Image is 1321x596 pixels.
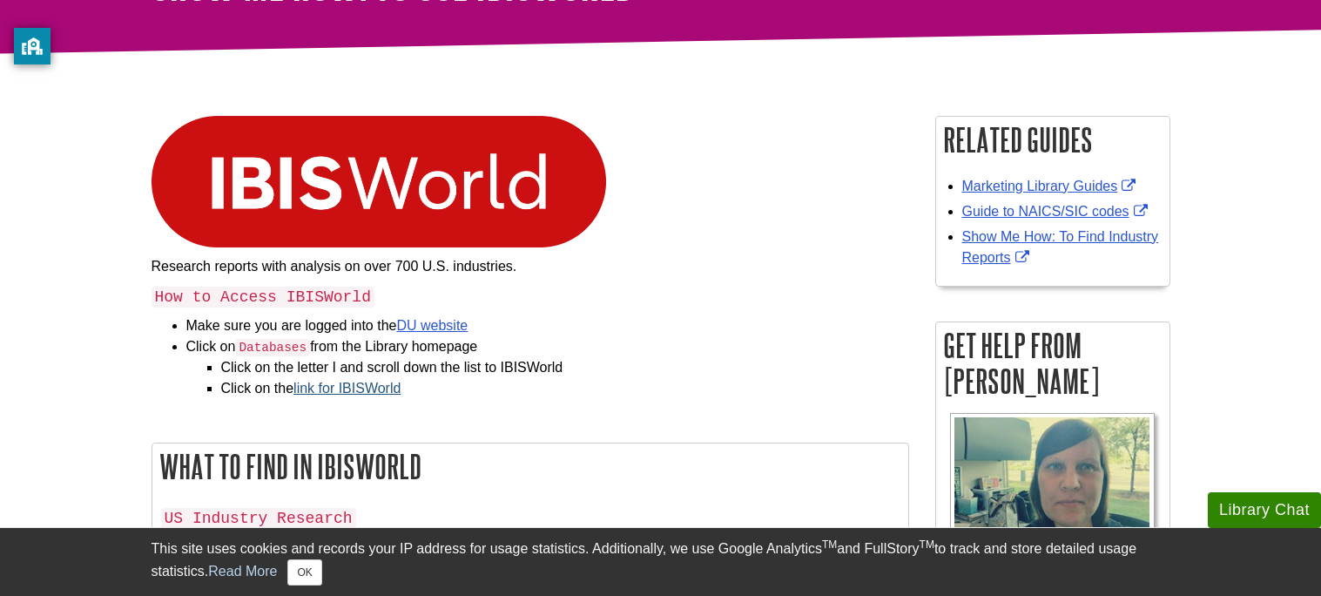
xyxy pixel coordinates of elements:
[235,339,310,356] code: Databases
[14,28,51,64] button: privacy banner
[962,204,1152,219] a: Link opens in new window
[152,538,1170,586] div: This site uses cookies and records your IP address for usage statistics. Additionally, we use Goo...
[186,336,909,400] li: Click on from the Library homepage
[920,538,934,551] sup: TM
[221,378,909,399] li: Click on the
[186,315,909,336] li: Make sure you are logged into the
[152,444,908,490] h2: What to Find in IBISWorld
[962,229,1159,265] a: Link opens in new window
[152,287,374,308] code: How to Access IBISWorld
[936,322,1169,404] h2: Get Help From [PERSON_NAME]
[396,318,468,333] a: DU website
[161,508,356,529] code: US Industry Research
[936,117,1169,163] h2: Related Guides
[208,564,277,579] a: Read More
[293,381,401,396] a: link for IBISWorld
[287,559,321,586] button: Close
[152,116,606,247] img: ibisworld logo
[950,413,1156,559] img: Profile Photo
[945,413,1161,595] a: Profile Photo [PERSON_NAME]
[152,256,909,277] p: Research reports with analysis on over 700 U.S. industries.
[221,357,909,378] li: Click on the letter I and scroll down the list to IBISWorld
[822,538,837,551] sup: TM
[962,179,1141,193] a: Link opens in new window
[1208,492,1321,528] button: Library Chat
